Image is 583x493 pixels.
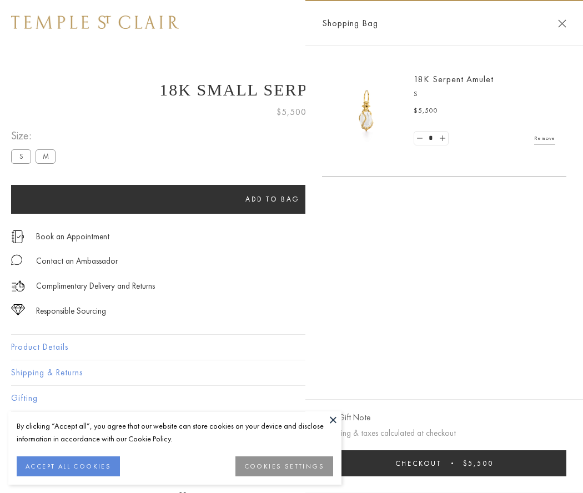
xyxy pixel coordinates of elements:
img: icon_sourcing.svg [11,304,25,315]
label: S [11,149,31,163]
a: Set quantity to 2 [436,132,448,145]
img: icon_delivery.svg [11,279,25,293]
button: Shipping & Returns [11,360,572,385]
p: Complimentary Delivery and Returns [36,279,155,293]
img: icon_appointment.svg [11,230,24,243]
button: Add to bag [11,185,534,214]
span: Shopping Bag [322,16,378,31]
span: $5,500 [414,105,438,117]
a: 18K Serpent Amulet [414,73,494,85]
a: Remove [534,132,555,144]
button: COOKIES SETTINGS [235,456,333,476]
p: S [414,89,555,100]
div: By clicking “Accept all”, you agree that our website can store cookies on your device and disclos... [17,420,333,445]
h1: 18K Small Serpent Amulet [11,81,572,99]
img: P51836-E11SERPPV [333,78,400,144]
button: Add Gift Note [322,411,370,425]
span: $5,500 [463,459,494,468]
span: Size: [11,127,60,145]
span: $5,500 [277,105,306,119]
p: Shipping & taxes calculated at checkout [322,426,566,440]
a: Book an Appointment [36,230,109,243]
button: ACCEPT ALL COOKIES [17,456,120,476]
a: Set quantity to 0 [414,132,425,145]
span: Add to bag [245,194,300,204]
label: M [36,149,56,163]
div: Contact an Ambassador [36,254,118,268]
button: Gifting [11,386,572,411]
button: Checkout $5,500 [322,450,566,476]
button: Product Details [11,335,572,360]
button: Close Shopping Bag [558,19,566,28]
img: Temple St. Clair [11,16,179,29]
span: Checkout [395,459,441,468]
div: Responsible Sourcing [36,304,106,318]
img: MessageIcon-01_2.svg [11,254,22,265]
